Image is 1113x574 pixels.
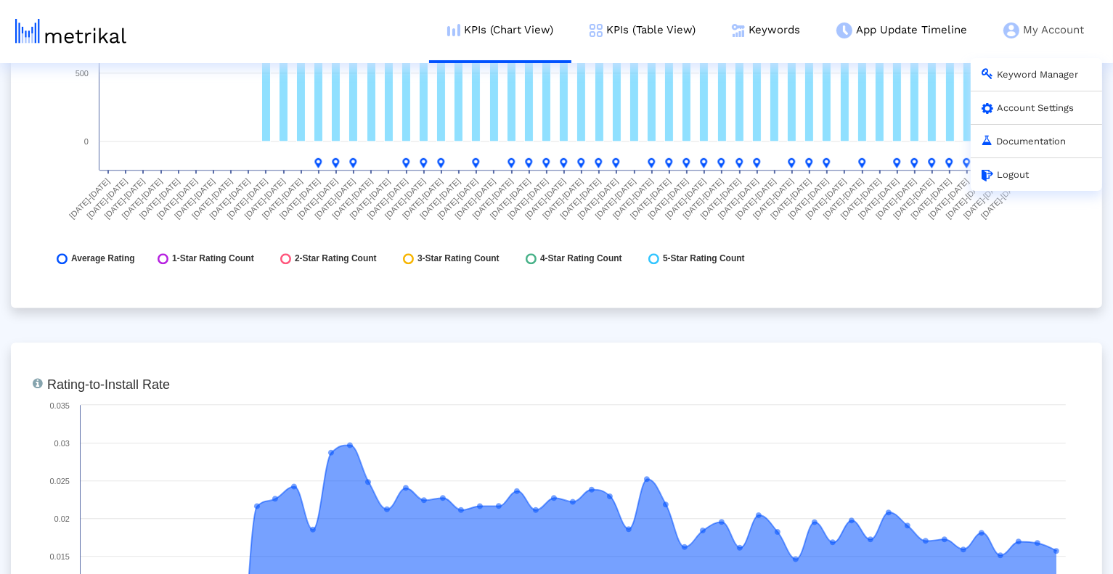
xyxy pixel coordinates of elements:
text: [DATE]-[DATE] [155,176,199,220]
img: logout.svg [982,170,993,181]
text: [DATE]-[DATE] [926,176,970,220]
text: 0.015 [49,552,70,561]
text: [DATE]-[DATE] [489,176,532,220]
img: my-account-menu-icon.png [1003,22,1019,38]
text: [DATE]-[DATE] [611,176,655,220]
text: [DATE]-[DATE] [102,176,146,220]
img: settings.svg [982,103,993,114]
text: [DATE]-[DATE] [120,176,163,220]
text: [DATE]-[DATE] [769,176,812,220]
img: keywords.png [732,24,745,37]
text: [DATE]-[DATE] [208,176,251,220]
text: [DATE]-[DATE] [874,176,918,220]
text: [DATE]-[DATE] [681,176,725,220]
text: [DATE]-[DATE] [962,176,1006,220]
text: [DATE]-[DATE] [698,176,742,220]
text: [DATE]-[DATE] [979,176,1023,220]
text: [DATE]-[DATE] [85,176,129,220]
text: [DATE]-[DATE] [190,176,234,220]
span: 2-Star Rating Count [295,253,377,264]
text: 0.02 [54,514,70,523]
text: [DATE]-[DATE] [313,176,356,220]
text: [DATE]-[DATE] [470,176,514,220]
text: [DATE]-[DATE] [383,176,427,220]
text: [DATE]-[DATE] [629,176,672,220]
text: [DATE]-[DATE] [945,176,988,220]
text: [DATE]-[DATE] [857,176,900,220]
span: 3-Star Rating Count [417,253,500,264]
img: kpi-table-menu-icon.png [590,24,603,37]
text: [DATE]-[DATE] [717,176,760,220]
text: 0.025 [49,477,70,485]
text: [DATE]-[DATE] [68,176,111,220]
img: kpi-chart-menu-icon.png [447,24,460,36]
text: [DATE]-[DATE] [804,176,847,220]
text: [DATE]-[DATE] [348,176,391,220]
img: app-update-menu-icon.png [836,22,852,38]
a: Account Settings [982,102,1074,113]
span: 4-Star Rating Count [540,253,622,264]
span: 5-Star Rating Count [663,253,745,264]
text: [DATE]-[DATE] [225,176,269,220]
text: [DATE]-[DATE] [138,176,182,220]
span: Average Rating [71,253,135,264]
tspan: Rating-to-Install Rate [47,377,170,392]
text: [DATE]-[DATE] [330,176,374,220]
text: [DATE]-[DATE] [751,176,795,220]
text: [DATE]-[DATE] [436,176,479,220]
text: 0.03 [54,439,70,448]
img: metrical-logo-light.png [15,19,126,44]
text: [DATE]-[DATE] [295,176,339,220]
text: [DATE]-[DATE] [173,176,216,220]
text: [DATE]-[DATE] [523,176,567,220]
text: 500 [76,69,89,78]
a: Keyword Manager [982,69,1078,80]
text: [DATE]-[DATE] [243,176,287,220]
text: [DATE]-[DATE] [558,176,602,220]
text: [DATE]-[DATE] [401,176,444,220]
text: [DATE]-[DATE] [786,176,830,220]
text: [DATE]-[DATE] [734,176,778,220]
text: [DATE]-[DATE] [278,176,322,220]
a: Documentation [982,136,1066,147]
span: 1-Star Rating Count [172,253,254,264]
text: [DATE]-[DATE] [418,176,462,220]
text: [DATE]-[DATE] [892,176,935,220]
text: [DATE]-[DATE] [839,176,883,220]
text: [DATE]-[DATE] [453,176,497,220]
text: [DATE]-[DATE] [366,176,409,220]
text: 0 [84,137,89,146]
text: [DATE]-[DATE] [261,176,304,220]
text: [DATE]-[DATE] [909,176,953,220]
text: [DATE]-[DATE] [646,176,690,220]
text: [DATE]-[DATE] [506,176,550,220]
text: [DATE]-[DATE] [664,176,707,220]
text: 0.035 [49,401,70,410]
text: [DATE]-[DATE] [576,176,619,220]
text: [DATE]-[DATE] [822,176,865,220]
a: Logout [982,169,1029,180]
text: [DATE]-[DATE] [541,176,584,220]
text: [DATE]-[DATE] [594,176,637,220]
